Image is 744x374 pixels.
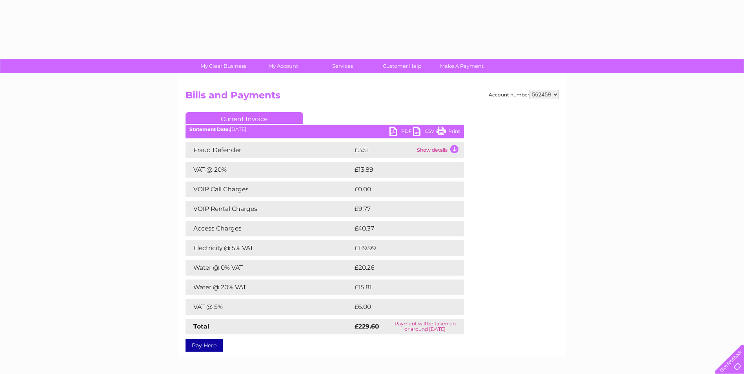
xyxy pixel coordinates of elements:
td: £0.00 [353,182,446,197]
td: VOIP Call Charges [186,182,353,197]
strong: £229.60 [355,323,379,330]
h2: Bills and Payments [186,90,559,105]
a: Print [437,127,460,138]
td: £15.81 [353,280,447,295]
div: [DATE] [186,127,464,132]
td: £20.26 [353,260,448,276]
td: Water @ 0% VAT [186,260,353,276]
td: £119.99 [353,240,449,256]
a: Pay Here [186,339,223,352]
td: Payment will be taken on or around [DATE] [386,319,464,334]
a: PDF [389,127,413,138]
a: My Clear Business [191,59,256,73]
td: VOIP Rental Charges [186,201,353,217]
a: CSV [413,127,437,138]
td: £40.37 [353,221,448,236]
a: Customer Help [370,59,435,73]
td: Fraud Defender [186,142,353,158]
td: VAT @ 20% [186,162,353,178]
strong: Total [193,323,209,330]
a: Current Invoice [186,112,303,124]
td: £6.00 [353,299,446,315]
a: My Account [251,59,315,73]
td: Electricity @ 5% VAT [186,240,353,256]
td: Show details [415,142,464,158]
b: Statement Date: [189,126,230,132]
td: VAT @ 5% [186,299,353,315]
td: £3.51 [353,142,415,158]
div: Account number [489,90,559,99]
td: £13.89 [353,162,447,178]
a: Services [310,59,375,73]
a: Make A Payment [429,59,494,73]
td: Water @ 20% VAT [186,280,353,295]
td: Access Charges [186,221,353,236]
td: £9.77 [353,201,446,217]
